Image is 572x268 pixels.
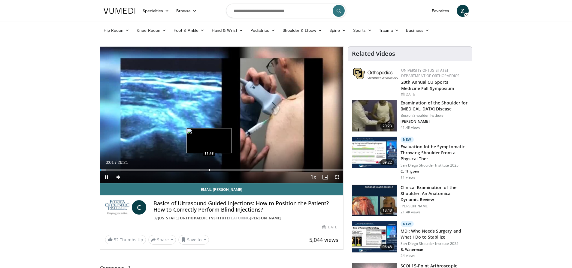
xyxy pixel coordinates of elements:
[114,237,119,242] span: 52
[401,204,468,209] p: [PERSON_NAME]
[401,163,468,168] p: San Diego Shoulder Institute 2025
[133,24,170,36] a: Knee Recon
[352,50,395,57] h4: Related Videos
[380,159,395,165] span: 09:22
[208,24,247,36] a: Hand & Wrist
[104,8,135,14] img: VuMedi Logo
[350,24,375,36] a: Sports
[226,4,346,18] input: Search topics, interventions
[115,160,117,165] span: /
[309,236,338,243] span: 5,044 views
[352,221,468,258] a: 06:48 New MDI: Who Needs Surgery and What I Do to Stabilize San Diego Shoulder Institute 2025 B. ...
[319,171,331,183] button: Enable picture-in-picture mode
[401,79,454,91] a: 20th Annual CU Sports Medicine Fall Symposium
[112,171,124,183] button: Mute
[352,185,468,216] a: 18:48 Clinical Examination of the Shoulder: An Anatomical Dynamic Review [PERSON_NAME] 21.4K views
[457,5,469,17] a: Z
[100,24,133,36] a: Hip Recon
[402,24,433,36] a: Business
[401,125,420,130] p: 41.4K views
[401,221,414,227] p: New
[153,215,338,221] div: By FEATURING
[279,24,326,36] a: Shoulder & Elbow
[158,215,229,221] a: [US_STATE] Orthopaedic Institute
[100,183,344,195] a: Email [PERSON_NAME]
[401,185,468,203] h3: Clinical Examination of the Shoulder: An Anatomical Dynamic Review
[307,171,319,183] button: Playback Rate
[380,207,395,213] span: 18:48
[352,137,397,168] img: 52bd361f-5ad8-4d12-917c-a6aadf70de3f.150x105_q85_crop-smart_upscale.jpg
[100,47,344,183] video-js: Video Player
[105,235,146,244] a: 52 Thumbs Up
[186,128,232,153] img: image.jpeg
[401,247,468,252] p: B. Waterman
[352,137,468,180] a: 09:22 New Evaluation fot he Symptomatic Throwing Shoulder From a Physical Ther… San Diego Shoulde...
[117,160,128,165] span: 26:21
[173,5,200,17] a: Browse
[170,24,208,36] a: Foot & Ankle
[331,171,343,183] button: Fullscreen
[380,123,395,129] span: 20:23
[401,100,468,112] h3: Examination of the Shoulder for [MEDICAL_DATA] Disease
[428,5,453,17] a: Favorites
[401,92,467,97] div: [DATE]
[353,68,398,79] img: 355603a8-37da-49b6-856f-e00d7e9307d3.png.150x105_q85_autocrop_double_scale_upscale_version-0.2.png
[105,200,129,215] img: Florida Orthopaedic Institute
[106,160,114,165] span: 0:01
[401,228,468,240] h3: MDI: Who Needs Surgery and What I Do to Stabilize
[352,100,397,131] img: Screen_shot_2010-09-13_at_8.52.47_PM_1.png.150x105_q85_crop-smart_upscale.jpg
[401,119,468,124] p: [PERSON_NAME]
[401,113,468,118] p: Boston Shoulder Institute
[401,253,415,258] p: 24 views
[153,200,338,213] h4: Basics of Ultrasound Guided Injections: How to Position the Patient? How to Correctly Perform Bli...
[148,235,176,245] button: Share
[380,244,395,250] span: 06:48
[132,200,146,215] a: C
[401,169,468,174] p: C. Thigpen
[139,5,173,17] a: Specialties
[100,171,112,183] button: Pause
[401,144,468,162] h3: Evaluation fot he Symptomatic Throwing Shoulder From a Physical Ther…
[247,24,279,36] a: Pediatrics
[100,169,344,171] div: Progress Bar
[250,215,282,221] a: [PERSON_NAME]
[401,175,415,180] p: 11 views
[326,24,350,36] a: Spine
[375,24,403,36] a: Trauma
[352,221,397,252] img: 3a2f5bb8-c0c0-4fc6-913e-97078c280665.150x105_q85_crop-smart_upscale.jpg
[401,137,414,143] p: New
[322,224,338,230] div: [DATE]
[401,68,459,78] a: University of [US_STATE] Department of Orthopaedics
[352,100,468,132] a: 20:23 Examination of the Shoulder for [MEDICAL_DATA] Disease Boston Shoulder Institute [PERSON_NA...
[401,241,468,246] p: San Diego Shoulder Institute 2025
[401,210,420,215] p: 21.4K views
[178,235,209,245] button: Save to
[352,185,397,216] img: 275771_0002_1.png.150x105_q85_crop-smart_upscale.jpg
